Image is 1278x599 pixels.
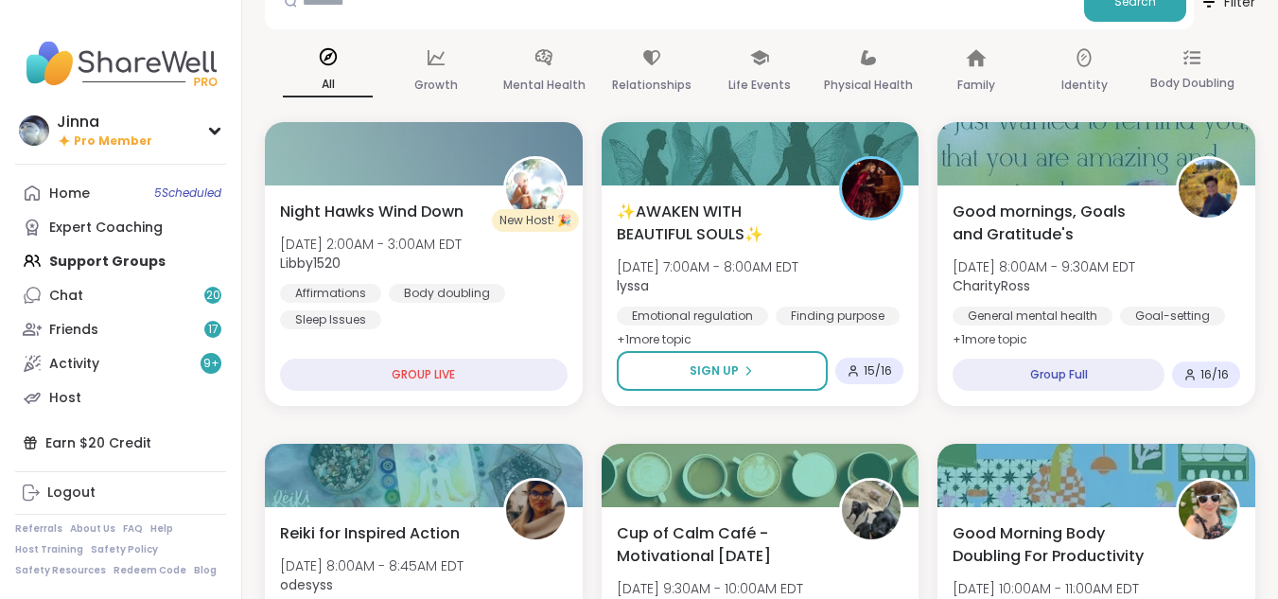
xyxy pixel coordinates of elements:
[280,359,568,391] div: GROUP LIVE
[123,522,143,536] a: FAQ
[49,389,81,408] div: Host
[203,356,219,372] span: 9 +
[617,276,649,295] b: lyssa
[1179,481,1237,539] img: Adrienne_QueenOfTheDawn
[15,30,226,97] img: ShareWell Nav Logo
[15,476,226,510] a: Logout
[280,254,341,273] b: Libby1520
[953,201,1155,246] span: Good mornings, Goals and Gratitude's
[953,276,1030,295] b: CharityRoss
[842,159,901,218] img: lyssa
[953,307,1112,326] div: General mental health
[283,73,373,97] p: All
[953,522,1155,568] span: Good Morning Body Doubling For Productivity
[49,185,90,203] div: Home
[280,310,381,329] div: Sleep Issues
[15,380,226,414] a: Host
[617,257,798,276] span: [DATE] 7:00AM - 8:00AM EDT
[15,426,226,460] div: Earn $20 Credit
[47,484,96,502] div: Logout
[953,359,1164,391] div: Group Full
[154,185,221,201] span: 5 Scheduled
[957,74,995,97] p: Family
[15,176,226,210] a: Home5Scheduled
[15,564,106,577] a: Safety Resources
[280,235,462,254] span: [DATE] 2:00AM - 3:00AM EDT
[1150,72,1234,95] p: Body Doubling
[280,556,464,575] span: [DATE] 8:00AM - 8:45AM EDT
[824,74,913,97] p: Physical Health
[19,115,49,146] img: Jinna
[776,307,900,326] div: Finding purpose
[114,564,186,577] a: Redeem Code
[49,355,99,374] div: Activity
[15,210,226,244] a: Expert Coaching
[953,579,1139,598] span: [DATE] 10:00AM - 11:00AM EDT
[1061,74,1108,97] p: Identity
[15,543,83,556] a: Host Training
[617,579,803,598] span: [DATE] 9:30AM - 10:00AM EDT
[612,74,692,97] p: Relationships
[15,312,226,346] a: Friends17
[690,362,739,379] span: Sign Up
[150,522,173,536] a: Help
[728,74,791,97] p: Life Events
[842,481,901,539] img: Amie89
[617,351,829,391] button: Sign Up
[1200,367,1229,382] span: 16 / 16
[617,201,819,246] span: ✨AWAKEN WITH BEAUTIFUL SOULS✨
[280,201,464,223] span: Night Hawks Wind Down
[506,481,565,539] img: odesyss
[506,159,565,218] img: Libby1520
[864,363,892,379] span: 15 / 16
[617,307,768,326] div: Emotional regulation
[49,321,98,340] div: Friends
[49,287,83,306] div: Chat
[492,209,579,232] div: New Host! 🎉
[280,522,460,545] span: Reiki for Inspired Action
[414,74,458,97] p: Growth
[617,522,819,568] span: Cup of Calm Café - Motivational [DATE]
[70,522,115,536] a: About Us
[208,322,219,338] span: 17
[280,575,333,594] b: odesyss
[57,112,152,132] div: Jinna
[503,74,586,97] p: Mental Health
[15,278,226,312] a: Chat20
[1179,159,1237,218] img: CharityRoss
[91,543,158,556] a: Safety Policy
[15,522,62,536] a: Referrals
[953,257,1135,276] span: [DATE] 8:00AM - 9:30AM EDT
[280,284,381,303] div: Affirmations
[15,346,226,380] a: Activity9+
[74,133,152,150] span: Pro Member
[194,564,217,577] a: Blog
[49,219,163,238] div: Expert Coaching
[389,284,505,303] div: Body doubling
[206,288,220,304] span: 20
[1120,307,1225,326] div: Goal-setting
